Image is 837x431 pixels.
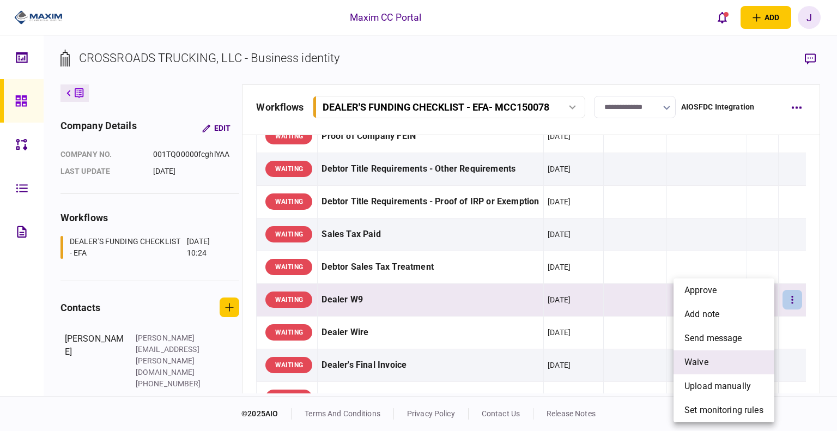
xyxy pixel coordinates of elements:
span: add note [684,308,719,321]
span: send message [684,332,742,345]
span: approve [684,284,717,297]
span: waive [684,356,708,369]
span: upload manually [684,380,751,393]
span: set monitoring rules [684,404,763,417]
